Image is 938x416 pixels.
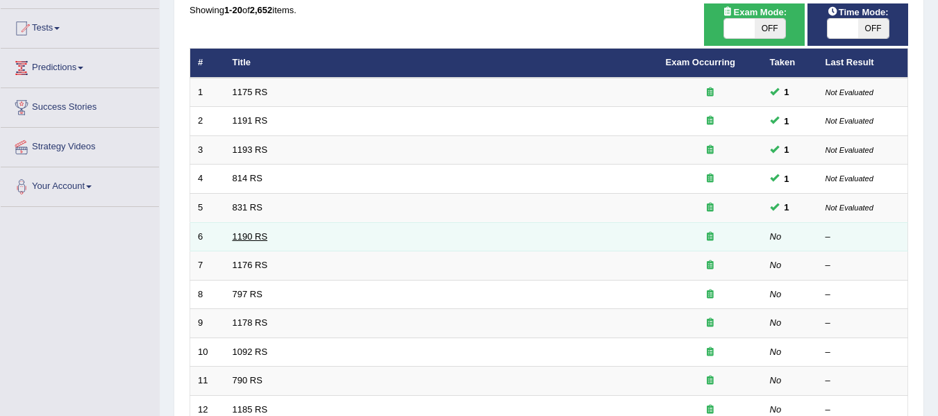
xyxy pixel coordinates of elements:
[1,9,159,44] a: Tests
[826,374,901,388] div: –
[190,367,225,396] td: 11
[779,114,795,128] span: You can still take this question
[826,259,901,272] div: –
[770,317,782,328] em: No
[826,117,873,125] small: Not Evaluated
[666,57,735,67] a: Exam Occurring
[770,404,782,415] em: No
[666,317,755,330] div: Exam occurring question
[666,115,755,128] div: Exam occurring question
[233,144,268,155] a: 1193 RS
[233,87,268,97] a: 1175 RS
[666,374,755,388] div: Exam occurring question
[190,338,225,367] td: 10
[666,172,755,185] div: Exam occurring question
[717,5,792,19] span: Exam Mode:
[770,260,782,270] em: No
[770,231,782,242] em: No
[826,203,873,212] small: Not Evaluated
[826,88,873,97] small: Not Evaluated
[233,347,268,357] a: 1092 RS
[190,135,225,165] td: 3
[826,174,873,183] small: Not Evaluated
[779,85,795,99] span: You can still take this question
[190,194,225,223] td: 5
[233,260,268,270] a: 1176 RS
[233,115,268,126] a: 1191 RS
[190,222,225,251] td: 6
[826,346,901,359] div: –
[666,259,755,272] div: Exam occurring question
[779,172,795,186] span: You can still take this question
[233,202,262,213] a: 831 RS
[779,200,795,215] span: You can still take this question
[762,49,818,78] th: Taken
[224,5,242,15] b: 1-20
[1,49,159,83] a: Predictions
[190,309,225,338] td: 9
[190,107,225,136] td: 2
[190,165,225,194] td: 4
[666,201,755,215] div: Exam occurring question
[826,317,901,330] div: –
[190,280,225,309] td: 8
[666,144,755,157] div: Exam occurring question
[826,146,873,154] small: Not Evaluated
[779,142,795,157] span: You can still take this question
[822,5,894,19] span: Time Mode:
[1,128,159,163] a: Strategy Videos
[233,404,268,415] a: 1185 RS
[250,5,273,15] b: 2,652
[233,173,262,183] a: 814 RS
[770,375,782,385] em: No
[233,317,268,328] a: 1178 RS
[233,231,268,242] a: 1190 RS
[770,289,782,299] em: No
[225,49,658,78] th: Title
[190,251,225,281] td: 7
[704,3,805,46] div: Show exams occurring in exams
[666,288,755,301] div: Exam occurring question
[1,167,159,202] a: Your Account
[190,3,908,17] div: Showing of items.
[666,346,755,359] div: Exam occurring question
[858,19,889,38] span: OFF
[666,231,755,244] div: Exam occurring question
[666,86,755,99] div: Exam occurring question
[190,49,225,78] th: #
[770,347,782,357] em: No
[233,375,262,385] a: 790 RS
[826,288,901,301] div: –
[818,49,908,78] th: Last Result
[755,19,785,38] span: OFF
[1,88,159,123] a: Success Stories
[190,78,225,107] td: 1
[826,231,901,244] div: –
[233,289,262,299] a: 797 RS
